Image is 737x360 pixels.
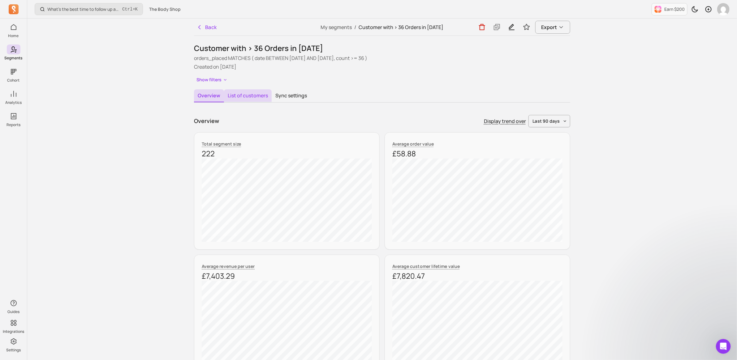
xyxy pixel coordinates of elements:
[224,89,272,102] button: List of customers
[6,122,20,127] p: Reports
[5,100,22,105] p: Analytics
[7,290,205,297] div: Did this answer your question?
[541,23,557,31] span: Export
[664,6,685,12] p: Earn $200
[149,6,181,12] span: The Body Shop
[194,63,570,70] p: Created on [DATE]
[392,149,562,159] p: £58.88
[114,296,131,308] span: smiley reaction
[194,54,570,62] p: orders_placed MATCHES ( date BETWEEN [DATE] AND [DATE], count >= 36 )
[7,309,19,314] p: Guides
[689,3,701,15] button: Toggle dark mode
[528,115,570,127] button: last 90 days
[8,33,19,38] p: Home
[122,6,133,12] kbd: Ctrl
[122,6,138,12] span: +
[6,348,21,353] p: Settings
[652,3,687,15] button: Earn $200
[484,117,526,125] p: Display trend over
[86,296,95,308] span: 😞
[82,296,98,308] span: disappointed reaction
[118,296,127,308] span: 😃
[392,141,434,147] span: Average order value
[202,141,241,147] span: Total segment size
[3,329,24,334] p: Integrations
[194,75,230,84] button: Show filters
[186,2,198,14] button: Collapse window
[202,263,255,269] span: Average revenue per user
[7,297,20,316] button: Guides
[359,24,443,31] span: Customer with > 36 Orders in [DATE]
[272,89,311,102] button: Sync settings
[135,7,138,12] kbd: K
[5,56,23,61] p: Segments
[194,21,219,33] button: Back
[717,3,730,15] img: avatar
[47,6,120,12] p: What’s the best time to follow up after a first order?
[202,271,372,281] p: £7,403.29
[102,296,111,308] span: 😐
[194,117,219,125] p: Overview
[352,24,359,31] span: /
[198,2,209,14] div: Close
[145,4,184,15] button: The Body Shop
[194,43,570,53] h1: Customer with > 36 Orders in [DATE]
[392,263,460,269] span: Average customer lifetime value
[535,21,570,34] button: Export
[194,89,224,102] button: Overview
[4,2,16,14] button: go back
[82,316,131,321] a: Open in help center
[716,339,731,354] iframe: Intercom live chat
[202,149,372,159] p: 222
[321,24,352,31] a: My segments
[520,21,533,33] button: Toggle favorite
[7,78,20,83] p: Cohort
[392,271,562,281] p: £7,820.47
[532,118,560,124] span: last 90 days
[392,159,562,242] canvas: chart
[35,3,143,15] button: What’s the best time to follow up after a first order?Ctrl+K
[98,296,114,308] span: neutral face reaction
[202,159,372,242] canvas: chart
